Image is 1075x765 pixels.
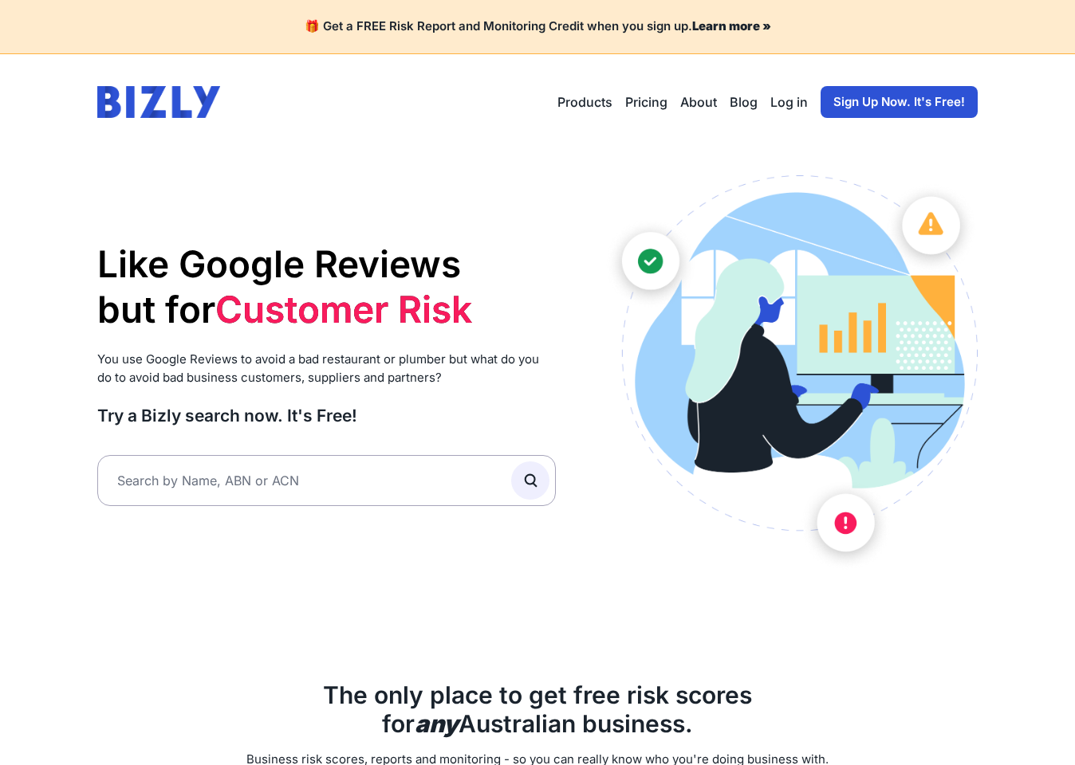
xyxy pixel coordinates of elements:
h1: Like Google Reviews but for [97,241,556,333]
button: Products [557,92,612,112]
li: Supplier Risk [215,287,472,333]
a: Blog [730,92,758,112]
a: About [680,92,717,112]
h3: Try a Bizly search now. It's Free! [97,405,556,426]
input: Search by Name, ABN or ACN [97,455,556,506]
li: Partner Risk [215,332,472,379]
a: Sign Up Now. It's Free! [821,86,978,118]
a: Learn more » [692,18,771,33]
b: any [415,709,459,738]
a: Log in [770,92,808,112]
a: Pricing [625,92,667,112]
h2: The only place to get free risk scores for Australian business. [97,681,978,738]
h4: 🎁 Get a FREE Risk Report and Monitoring Credit when you sign up. [19,19,1056,34]
p: You use Google Reviews to avoid a bad restaurant or plumber but what do you do to avoid bad busin... [97,351,556,386]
